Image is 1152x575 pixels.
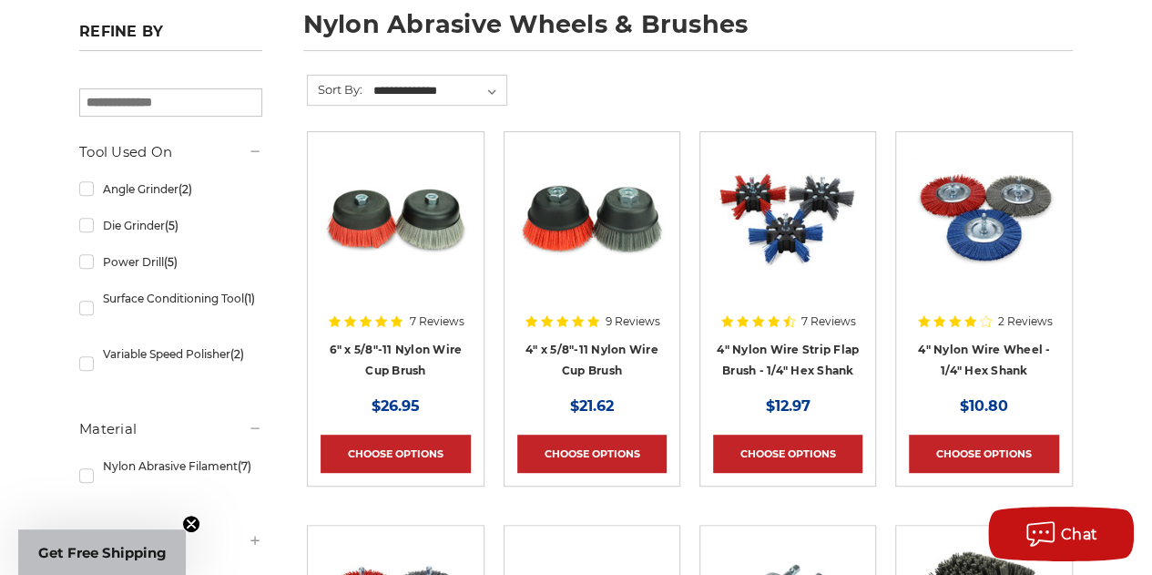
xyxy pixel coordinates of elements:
img: 4" x 5/8"-11 Nylon Wire Cup Brushes [519,145,665,291]
a: Surface Conditioning Tool [79,282,262,334]
h1: nylon abrasive wheels & brushes [303,12,1073,51]
span: 7 Reviews [801,316,856,327]
span: $10.80 [960,397,1008,415]
a: 4" x 5/8"-11 Nylon Wire Cup Brush [525,343,658,377]
span: $12.97 [766,397,810,415]
a: 4" Nylon Wire Wheel - 1/4" Hex Shank [918,343,1050,377]
a: 4 inch strip flap brush [713,145,862,294]
a: 6" x 5/8"-11 Nylon Wire Cup Brush [330,343,463,377]
a: Power Drill [79,246,262,278]
span: Get Free Shipping [38,544,167,561]
h5: Material [79,418,262,440]
h5: Refine by [79,23,262,51]
button: Close teaser [182,515,200,533]
a: Variable Speed Polisher [79,338,262,389]
button: Chat [988,507,1134,561]
a: Nylon Abrasive Filament [79,450,262,501]
img: 4 inch nylon wire wheel for drill [912,145,1057,291]
img: 4 inch strip flap brush [715,145,861,291]
a: Die Grinder [79,210,262,241]
a: Choose Options [321,435,470,473]
label: Sort By: [308,76,362,103]
a: Choose Options [909,435,1058,473]
span: 2 Reviews [998,316,1053,327]
span: 9 Reviews [606,316,660,327]
span: (1) [244,292,255,305]
span: (2) [178,182,192,196]
span: (5) [164,255,178,269]
a: 4" Nylon Wire Strip Flap Brush - 1/4" Hex Shank [717,343,859,377]
span: $26.95 [372,397,420,415]
h5: Tool Used On [79,141,262,163]
span: (5) [165,219,178,232]
img: 6" x 5/8"-11 Nylon Wire Wheel Cup Brushes [322,145,468,291]
div: Get Free ShippingClose teaser [18,529,186,575]
span: Chat [1061,526,1098,543]
span: (7) [238,459,251,473]
span: $21.62 [570,397,614,415]
a: 4 inch nylon wire wheel for drill [909,145,1058,294]
a: Choose Options [713,435,862,473]
span: 7 Reviews [409,316,464,327]
span: (2) [230,347,244,361]
a: Choose Options [517,435,667,473]
select: Sort By: [371,77,506,105]
a: 4" x 5/8"-11 Nylon Wire Cup Brushes [517,145,667,294]
a: 6" x 5/8"-11 Nylon Wire Wheel Cup Brushes [321,145,470,294]
a: Angle Grinder [79,173,262,205]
